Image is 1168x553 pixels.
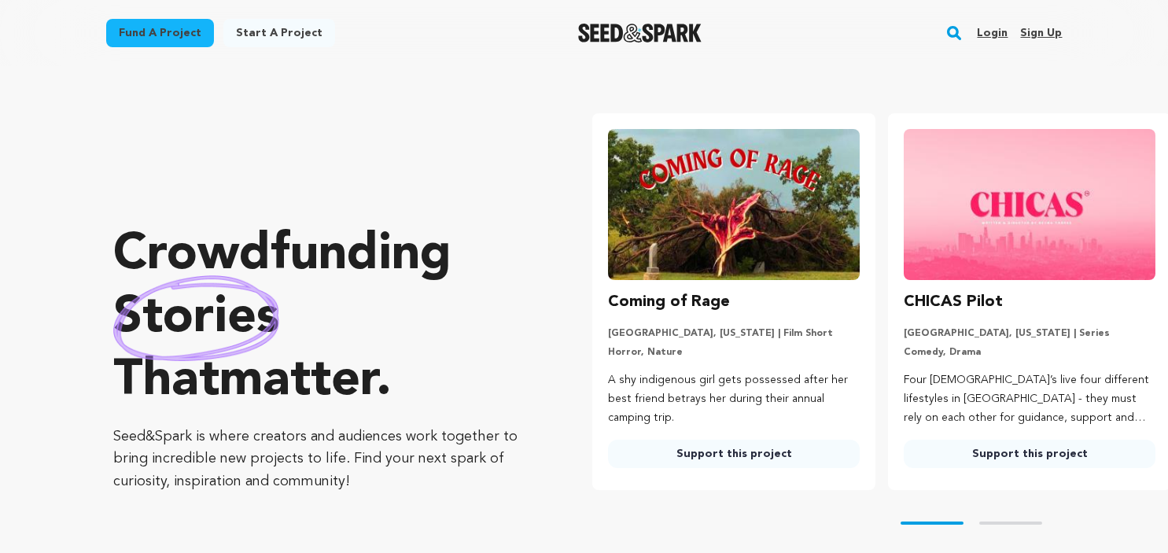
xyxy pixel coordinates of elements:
p: [GEOGRAPHIC_DATA], [US_STATE] | Series [904,327,1155,340]
a: Login [977,20,1008,46]
h3: Coming of Rage [608,289,730,315]
a: Support this project [608,440,860,468]
p: Horror, Nature [608,346,860,359]
p: Seed&Spark is where creators and audiences work together to bring incredible new projects to life... [113,426,529,493]
h3: CHICAS Pilot [904,289,1003,315]
a: Start a project [223,19,335,47]
p: Comedy, Drama [904,346,1155,359]
img: hand sketched image [113,275,279,361]
a: Support this project [904,440,1155,468]
img: Seed&Spark Logo Dark Mode [578,24,702,42]
a: Sign up [1020,20,1062,46]
img: CHICAS Pilot image [904,129,1155,280]
a: Fund a project [106,19,214,47]
p: A shy indigenous girl gets possessed after her best friend betrays her during their annual campin... [608,371,860,427]
p: [GEOGRAPHIC_DATA], [US_STATE] | Film Short [608,327,860,340]
a: Seed&Spark Homepage [578,24,702,42]
img: Coming of Rage image [608,129,860,280]
p: Four [DEMOGRAPHIC_DATA]’s live four different lifestyles in [GEOGRAPHIC_DATA] - they must rely on... [904,371,1155,427]
span: matter [219,356,376,407]
p: Crowdfunding that . [113,224,529,413]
